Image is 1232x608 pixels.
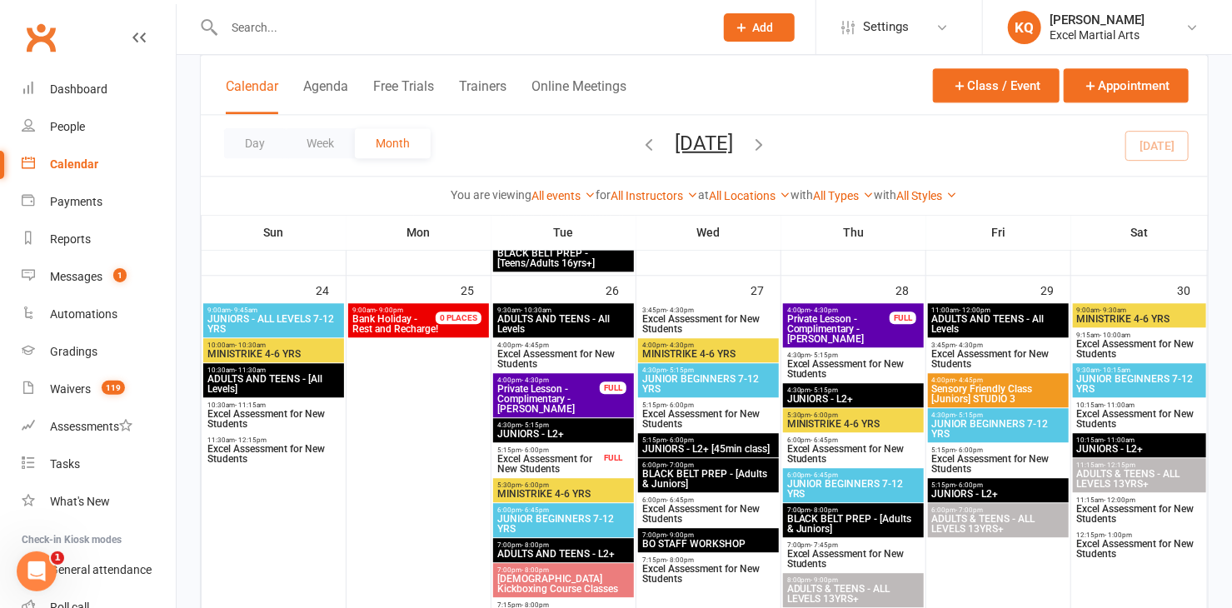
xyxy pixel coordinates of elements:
[1064,68,1189,102] button: Appointment
[666,401,694,409] span: - 6:00pm
[22,446,176,483] a: Tasks
[22,333,176,371] a: Gradings
[50,420,132,433] div: Assessments
[931,481,1065,489] span: 5:15pm
[496,248,631,268] span: BLACK BELT PREP - [Teens/Adults 16yrs+]
[863,8,909,46] span: Settings
[207,366,341,374] span: 10:30am
[931,341,1065,349] span: 3:45pm
[496,349,631,369] span: Excel Assessment for New Students
[1050,27,1145,42] div: Excel Martial Arts
[786,514,920,534] span: BLACK BELT PREP - [Adults & Juniors]
[786,411,920,419] span: 5:30pm
[786,394,920,404] span: JUNIORS - L2+
[207,341,341,349] span: 10:00am
[956,376,984,384] span: - 4:45pm
[22,551,176,589] a: General attendance kiosk mode
[786,436,920,444] span: 6:00pm
[207,349,341,359] span: MINISTRIKE 4-6 YRS
[1105,461,1136,469] span: - 12:15pm
[235,366,266,374] span: - 11:30am
[532,189,596,202] a: All events
[875,188,897,202] strong: with
[811,351,839,359] span: - 5:15pm
[641,496,776,504] span: 6:00pm
[895,276,925,303] div: 28
[373,78,434,114] button: Free Trials
[786,576,920,584] span: 8:00pm
[521,446,549,454] span: - 6:00pm
[1076,461,1203,469] span: 11:15am
[22,108,176,146] a: People
[50,495,110,508] div: What's New
[207,306,341,314] span: 9:00am
[956,481,984,489] span: - 6:00pm
[207,444,341,464] span: Excel Assessment for New Students
[931,384,1065,404] span: Sensory Friendly Class [Juniors] STUDIO 3
[1105,401,1135,409] span: - 11:00am
[931,506,1065,514] span: 6:00pm
[751,276,781,303] div: 27
[1050,12,1145,27] div: [PERSON_NAME]
[641,461,776,469] span: 6:00pm
[641,349,776,359] span: MINISTRIKE 4-6 YRS
[20,17,62,58] a: Clubworx
[1076,401,1203,409] span: 10:15am
[786,584,920,604] span: ADULTS & TEENS - ALL LEVELS 13YRS+
[316,276,346,303] div: 24
[496,549,631,559] span: ADULTS AND TEENS - L2+
[352,306,456,314] span: 9:00am
[22,408,176,446] a: Assessments
[207,436,341,444] span: 11:30am
[496,566,631,574] span: 7:00pm
[666,531,694,539] span: - 9:00pm
[207,314,341,334] span: JUNIORS - ALL LEVELS 7-12 YRS
[666,436,694,444] span: - 6:00pm
[451,188,532,202] strong: You are viewing
[235,341,266,349] span: - 10:30am
[496,446,601,454] span: 5:15pm
[1105,436,1135,444] span: - 11:00am
[303,78,348,114] button: Agenda
[1040,276,1070,303] div: 29
[600,381,626,394] div: FULL
[786,306,890,314] span: 4:00pm
[811,386,839,394] span: - 5:15pm
[531,78,626,114] button: Online Meetings
[496,454,601,474] span: Excel Assessment for New Students
[50,345,97,358] div: Gradings
[496,514,631,534] span: JUNIOR BEGINNERS 7-12 YRS
[933,68,1060,102] button: Class / Event
[496,421,631,429] span: 4:30pm
[459,78,506,114] button: Trainers
[786,386,920,394] span: 4:30pm
[931,446,1065,454] span: 5:15pm
[22,483,176,521] a: What's New
[496,384,601,414] span: Private Lesson - Complimentary - [PERSON_NAME]
[931,411,1065,419] span: 4:30pm
[1076,496,1203,504] span: 11:15am
[641,444,776,454] span: JUNIORS - L2+ [45min class]
[1076,306,1203,314] span: 9:00am
[461,276,491,303] div: 25
[226,78,278,114] button: Calendar
[960,306,991,314] span: - 12:00pm
[1076,374,1203,394] span: JUNIOR BEGINNERS 7-12 YRS
[207,409,341,429] span: Excel Assessment for New Students
[202,215,347,250] th: Sun
[50,382,91,396] div: Waivers
[786,479,920,499] span: JUNIOR BEGINNERS 7-12 YRS
[666,556,694,564] span: - 8:00pm
[641,366,776,374] span: 4:30pm
[1076,331,1203,339] span: 9:15am
[641,504,776,524] span: Excel Assessment for New Students
[931,489,1065,499] span: JUNIORS - L2+
[496,376,601,384] span: 4:00pm
[641,341,776,349] span: 4:00pm
[641,556,776,564] span: 7:15pm
[22,146,176,183] a: Calendar
[22,296,176,333] a: Automations
[496,481,631,489] span: 5:30pm
[931,306,1065,314] span: 11:00am
[521,341,549,349] span: - 4:45pm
